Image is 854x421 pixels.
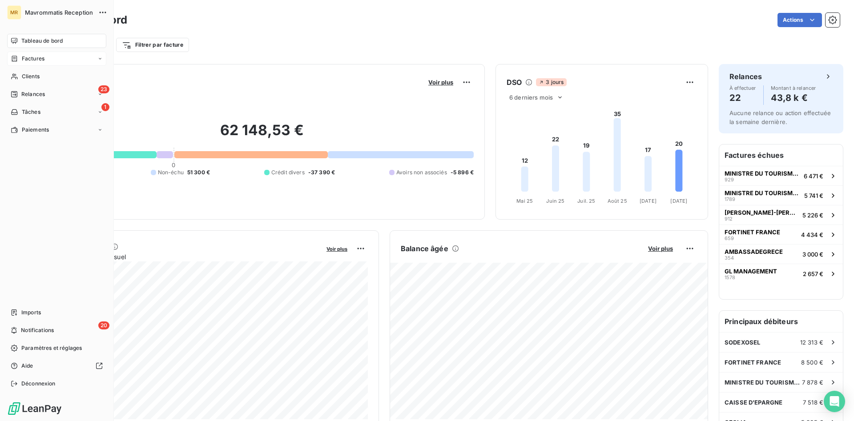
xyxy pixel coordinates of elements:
[777,13,822,27] button: Actions
[729,71,762,82] h6: Relances
[729,91,756,105] h4: 22
[98,85,109,93] span: 23
[7,359,106,373] a: Aide
[725,379,802,386] span: MINISTRE DU TOURISME DE [GEOGRAPHIC_DATA]
[507,77,522,88] h6: DSO
[21,380,56,388] span: Déconnexion
[21,90,45,98] span: Relances
[725,359,781,366] span: FORTINET FRANCE
[802,212,823,219] span: 5 226 €
[21,362,33,370] span: Aide
[50,252,320,261] span: Chiffre d'affaires mensuel
[116,38,189,52] button: Filtrer par facture
[802,379,823,386] span: 7 878 €
[803,399,823,406] span: 7 518 €
[725,216,733,221] span: 912
[719,205,843,225] button: [PERSON_NAME]-[PERSON_NAME]9125 226 €
[804,172,823,180] span: 6 471 €
[800,339,823,346] span: 12 313 €
[719,311,843,332] h6: Principaux débiteurs
[803,270,823,277] span: 2 657 €
[21,37,63,45] span: Tableau de bord
[824,391,845,412] div: Open Intercom Messenger
[608,198,627,204] tspan: Août 25
[725,177,734,182] span: 929
[21,326,54,334] span: Notifications
[7,401,62,416] img: Logo LeanPay
[98,321,109,329] span: 20
[401,243,448,254] h6: Balance âgée
[451,168,474,176] span: -5 896 €
[725,229,780,236] span: FORTINET FRANCE
[725,209,799,216] span: [PERSON_NAME]-[PERSON_NAME]
[719,166,843,185] button: MINISTRE DU TOURISME DE [GEOGRAPHIC_DATA]9296 471 €
[771,85,816,91] span: Montant à relancer
[158,168,184,176] span: Non-échu
[172,161,175,168] span: 0
[670,198,687,204] tspan: [DATE]
[640,198,657,204] tspan: [DATE]
[719,244,843,264] button: AMBASSADEGRECE3543 000 €
[725,339,760,346] span: SODEXOSEL
[546,198,564,204] tspan: Juin 25
[648,245,673,252] span: Voir plus
[725,268,777,275] span: GL MANAGEMENT
[271,168,305,176] span: Crédit divers
[50,121,474,148] h2: 62 148,53 €
[719,185,843,205] button: MINISTRE DU TOURISME DE [GEOGRAPHIC_DATA]17895 741 €
[645,245,676,253] button: Voir plus
[22,72,40,80] span: Clients
[22,108,40,116] span: Tâches
[719,264,843,283] button: GL MANAGEMENT15782 657 €
[509,94,553,101] span: 6 derniers mois
[725,170,800,177] span: MINISTRE DU TOURISME DE [GEOGRAPHIC_DATA]
[719,144,843,166] h6: Factures échues
[308,168,335,176] span: -37 390 €
[187,168,210,176] span: 51 300 €
[21,344,82,352] span: Paramètres et réglages
[729,85,756,91] span: À effectuer
[22,55,44,63] span: Factures
[725,248,783,255] span: AMBASSADEGRECE
[7,5,21,20] div: MR
[804,192,823,199] span: 5 741 €
[802,251,823,258] span: 3 000 €
[326,246,347,252] span: Voir plus
[725,399,782,406] span: CAISSE D'EPARGNE
[101,103,109,111] span: 1
[801,231,823,238] span: 4 434 €
[725,275,735,280] span: 1578
[428,79,453,86] span: Voir plus
[725,236,734,241] span: 659
[396,168,447,176] span: Avoirs non associés
[725,255,734,261] span: 354
[725,189,801,196] span: MINISTRE DU TOURISME DE [GEOGRAPHIC_DATA]
[426,78,456,86] button: Voir plus
[725,196,735,202] span: 1789
[801,359,823,366] span: 8 500 €
[25,9,93,16] span: Mavrommatis Reception
[516,198,533,204] tspan: Mai 25
[719,225,843,244] button: FORTINET FRANCE6594 434 €
[577,198,595,204] tspan: Juil. 25
[324,245,350,253] button: Voir plus
[21,309,41,317] span: Imports
[22,126,49,134] span: Paiements
[536,78,566,86] span: 3 jours
[729,109,831,125] span: Aucune relance ou action effectuée la semaine dernière.
[771,91,816,105] h4: 43,8 k €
